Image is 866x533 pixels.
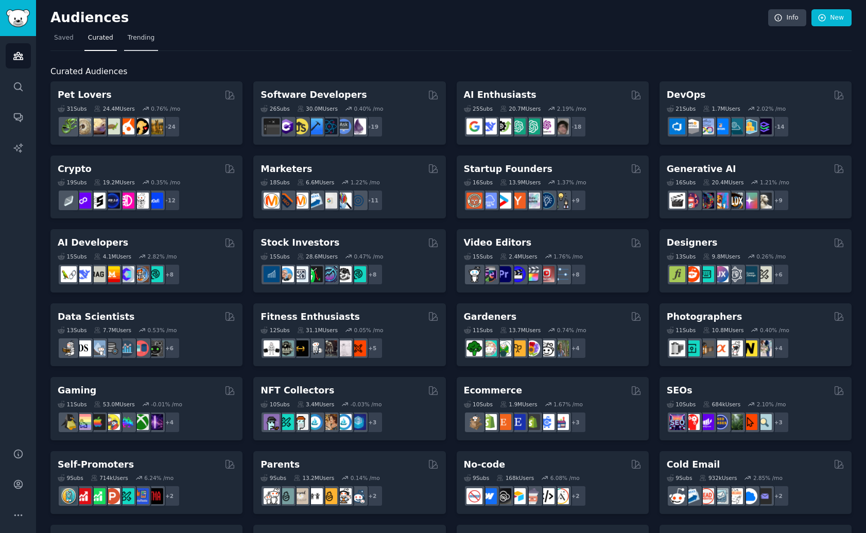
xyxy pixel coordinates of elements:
img: llmops [133,266,149,282]
img: Etsy [495,414,511,430]
img: XboxGamers [133,414,149,430]
img: analog [669,340,685,356]
div: + 2 [361,485,383,507]
img: Airtable [510,488,526,504]
img: AppIdeas [61,488,77,504]
img: flowers [524,340,540,356]
h2: Parents [261,458,300,471]
img: GoogleSearchConsole [741,414,757,430]
img: dataengineering [104,340,120,356]
div: + 4 [159,411,180,433]
h2: AI Enthusiasts [464,89,536,101]
img: reactnative [321,118,337,134]
div: 0.76 % /mo [151,105,180,112]
h2: No-code [464,458,506,471]
div: 0.40 % /mo [354,105,383,112]
div: 6.08 % /mo [550,474,580,482]
img: ethstaker [90,193,106,209]
div: 0.26 % /mo [756,253,786,260]
img: FluxAI [727,193,743,209]
a: Info [768,9,806,27]
img: ballpython [75,118,91,134]
a: Trending [124,30,158,51]
img: data [147,340,163,356]
img: vegetablegardening [466,340,482,356]
img: LangChain [61,266,77,282]
img: gamers [118,414,134,430]
img: AIDevelopersSociety [147,266,163,282]
img: gopro [466,266,482,282]
h2: Ecommerce [464,384,523,397]
h2: Photographers [667,311,742,323]
img: GoogleGeminiAI [466,118,482,134]
div: 2.19 % /mo [557,105,586,112]
div: 7.7M Users [94,326,131,334]
div: 20.7M Users [500,105,541,112]
span: Trending [128,33,154,43]
div: 15 Sub s [464,253,493,260]
div: 13.7M Users [500,326,541,334]
img: workout [292,340,308,356]
div: 13.9M Users [500,179,541,186]
div: 1.21 % /mo [760,179,789,186]
img: dropship [466,414,482,430]
div: 31 Sub s [58,105,86,112]
img: premiere [495,266,511,282]
img: MachineLearning [61,340,77,356]
img: betatests [133,488,149,504]
img: technicalanalysis [350,266,366,282]
img: UX_Design [756,266,772,282]
div: -0.01 % /mo [151,401,182,408]
a: New [811,9,852,27]
div: 21 Sub s [667,105,696,112]
img: SEO_Digital_Marketing [669,414,685,430]
div: 1.37 % /mo [557,179,586,186]
a: Saved [50,30,77,51]
img: parentsofmultiples [336,488,352,504]
img: ecommerce_growth [553,414,569,430]
img: ArtificalIntelligence [553,118,569,134]
div: 1.67 % /mo [553,401,583,408]
img: Nikon [741,340,757,356]
div: 168k Users [496,474,534,482]
img: bigseo [278,193,294,209]
div: 1.7M Users [703,105,740,112]
img: OpenAIDev [539,118,555,134]
h2: Marketers [261,163,312,176]
div: + 8 [159,264,180,285]
img: linux_gaming [61,414,77,430]
div: 13 Sub s [667,253,696,260]
div: + 4 [565,337,586,359]
h2: Fitness Enthusiasts [261,311,360,323]
div: + 4 [768,337,789,359]
h2: Data Scientists [58,311,134,323]
h2: AI Developers [58,236,128,249]
img: ecommercemarketing [539,414,555,430]
img: leopardgeckos [90,118,106,134]
img: UrbanGardening [539,340,555,356]
img: SavageGarden [495,340,511,356]
img: SingleParents [278,488,294,504]
h2: Startup Founders [464,163,552,176]
img: selfpromotion [90,488,106,504]
img: reviewmyshopify [524,414,540,430]
img: learndesign [741,266,757,282]
img: VideoEditors [510,266,526,282]
img: Adalo [553,488,569,504]
img: DreamBooth [756,193,772,209]
img: CryptoNews [133,193,149,209]
div: 2.02 % /mo [756,105,786,112]
h2: Gaming [58,384,96,397]
div: 10.8M Users [703,326,743,334]
img: statistics [90,340,106,356]
div: + 14 [768,116,789,137]
div: 15 Sub s [58,253,86,260]
img: coldemail [713,488,729,504]
img: Youtubevideo [539,266,555,282]
img: Docker_DevOps [698,118,714,134]
h2: Gardeners [464,311,517,323]
div: 13.2M Users [293,474,334,482]
img: ycombinator [510,193,526,209]
img: Forex [292,266,308,282]
div: 2.82 % /mo [148,253,177,260]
